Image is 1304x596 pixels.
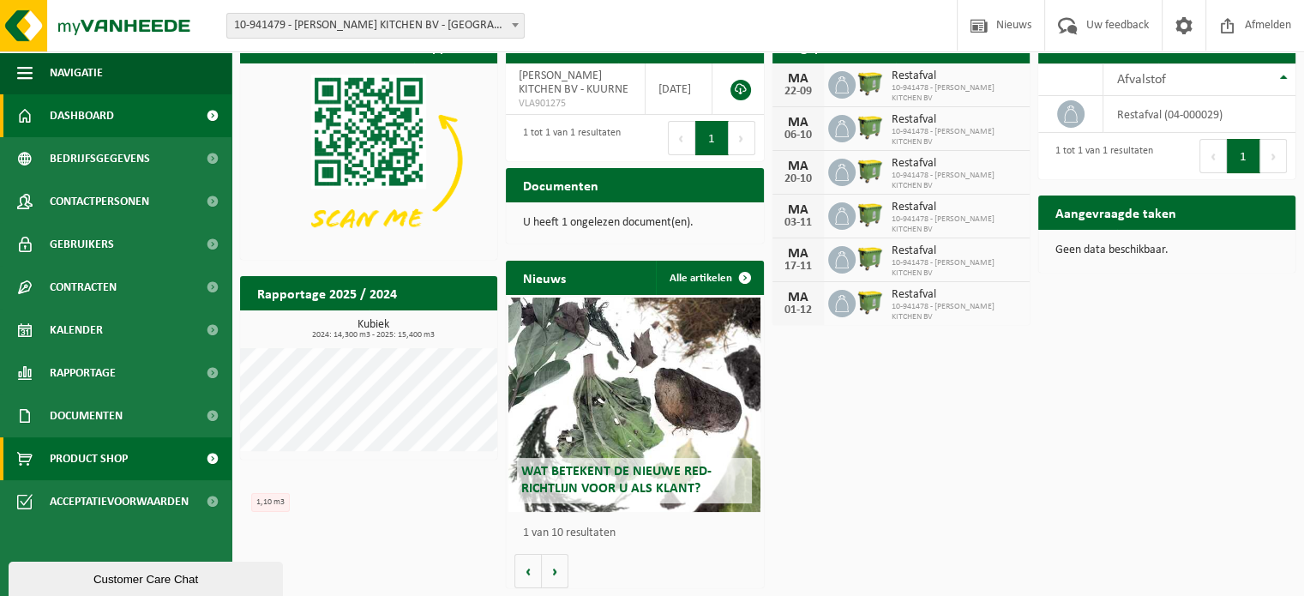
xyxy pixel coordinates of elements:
div: MA [781,203,815,217]
img: WB-1100-HPE-GN-50 [856,112,885,141]
td: restafval (04-000029) [1103,96,1295,133]
button: Next [729,121,755,155]
span: Contracten [50,266,117,309]
img: WB-1100-HPE-GN-50 [856,156,885,185]
span: 10-941479 - HERMAN MAES KITCHEN BV - HARELBEKE [226,13,525,39]
span: 10-941479 - HERMAN MAES KITCHEN BV - HARELBEKE [227,14,524,38]
span: Restafval [892,244,1021,258]
span: 2024: 14,300 m3 - 2025: 15,400 m3 [249,331,497,340]
h2: Aangevraagde taken [1038,196,1193,229]
h2: Nieuws [506,261,583,294]
div: MA [781,247,815,261]
h2: Rapportage 2025 / 2024 [240,276,414,310]
span: 10-941478 - [PERSON_NAME] KITCHEN BV [892,171,1021,191]
span: Restafval [892,157,1021,171]
button: Vorige [514,554,542,588]
p: U heeft 1 ongelezen document(en). [523,217,746,229]
span: 10-941478 - [PERSON_NAME] KITCHEN BV [892,83,1021,104]
span: Acceptatievoorwaarden [50,480,189,523]
div: MA [781,116,815,129]
span: Restafval [892,201,1021,214]
span: Restafval [892,288,1021,302]
h3: Kubiek [249,319,497,340]
span: 10-941478 - [PERSON_NAME] KITCHEN BV [892,214,1021,235]
div: 03-11 [781,217,815,229]
span: 10-941478 - [PERSON_NAME] KITCHEN BV [892,127,1021,147]
div: 01-12 [781,304,815,316]
span: Dashboard [50,94,114,137]
span: Afvalstof [1116,73,1165,87]
button: 1 [695,121,729,155]
div: MA [781,72,815,86]
div: 1 tot 1 van 1 resultaten [1047,137,1153,175]
button: Previous [668,121,695,155]
span: Contactpersonen [50,180,149,223]
a: Wat betekent de nieuwe RED-richtlijn voor u als klant? [508,298,760,512]
div: 1 tot 1 van 1 resultaten [514,119,621,157]
span: Bedrijfsgegevens [50,137,150,180]
span: Restafval [892,113,1021,127]
span: Wat betekent de nieuwe RED-richtlijn voor u als klant? [521,465,712,495]
img: WB-1100-HPE-GN-50 [856,287,885,316]
span: Rapportage [50,352,116,394]
span: Product Shop [50,437,128,480]
img: Download de VHEPlus App [240,63,497,256]
p: 1 van 10 resultaten [523,527,754,539]
button: 1 [1227,139,1260,173]
button: Volgende [542,554,568,588]
div: MA [781,291,815,304]
img: WB-1100-HPE-GN-50 [856,244,885,273]
button: Previous [1199,139,1227,173]
span: 10-941478 - [PERSON_NAME] KITCHEN BV [892,258,1021,279]
div: MA [781,160,815,173]
span: 10-941478 - [PERSON_NAME] KITCHEN BV [892,302,1021,322]
span: VLA901275 [519,97,631,111]
img: WB-1100-HPE-GN-50 [856,200,885,229]
span: Documenten [50,394,123,437]
h2: Documenten [506,168,616,202]
div: 06-10 [781,129,815,141]
span: Navigatie [50,51,103,94]
div: 17-11 [781,261,815,273]
span: [PERSON_NAME] KITCHEN BV - KUURNE [519,69,628,96]
div: 20-10 [781,173,815,185]
a: Bekijk rapportage [370,310,496,344]
span: Gebruikers [50,223,114,266]
div: 22-09 [781,86,815,98]
button: Next [1260,139,1287,173]
td: [DATE] [646,63,713,115]
span: Kalender [50,309,103,352]
p: Geen data beschikbaar. [1055,244,1278,256]
img: WB-1100-HPE-GN-50 [856,69,885,98]
a: Alle artikelen [656,261,762,295]
span: Restafval [892,69,1021,83]
iframe: chat widget [9,558,286,596]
